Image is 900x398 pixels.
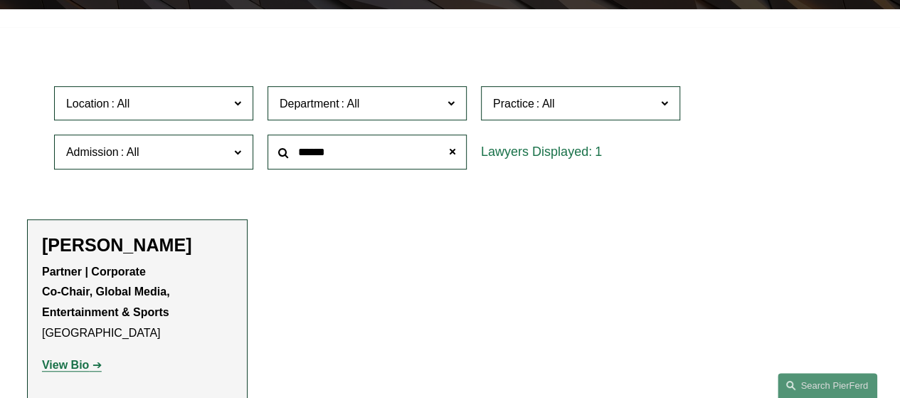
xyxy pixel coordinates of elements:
strong: View Bio [42,359,89,371]
span: Department [280,98,339,110]
a: Search this site [778,373,877,398]
a: View Bio [42,359,102,371]
span: Location [66,98,110,110]
span: Admission [66,146,119,158]
span: 1 [595,145,602,159]
h2: [PERSON_NAME] [42,234,233,256]
span: Practice [493,98,534,110]
strong: Partner | Corporate Co-Chair, Global Media, Entertainment & Sports [42,266,173,319]
p: [GEOGRAPHIC_DATA] [42,262,233,344]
